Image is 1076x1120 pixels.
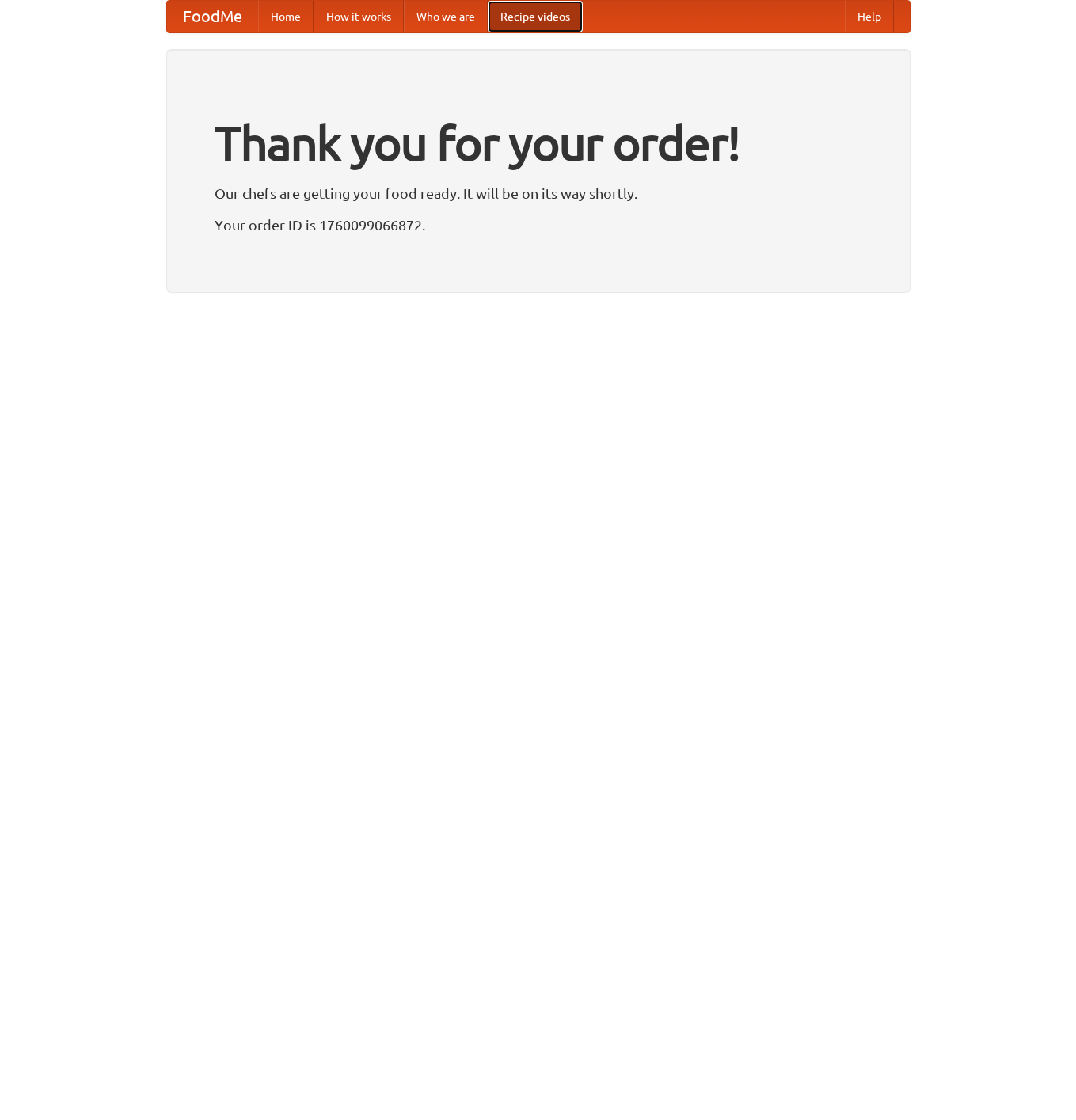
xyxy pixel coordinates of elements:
[258,1,314,32] a: Home
[845,1,894,32] a: Help
[215,105,862,181] h1: Thank you for your order!
[404,1,488,32] a: Who we are
[215,213,862,237] p: Your order ID is 1760099066872.
[314,1,404,32] a: How it works
[215,181,862,205] p: Our chefs are getting your food ready. It will be on its way shortly.
[488,1,583,32] a: Recipe videos
[167,1,258,32] a: FoodMe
